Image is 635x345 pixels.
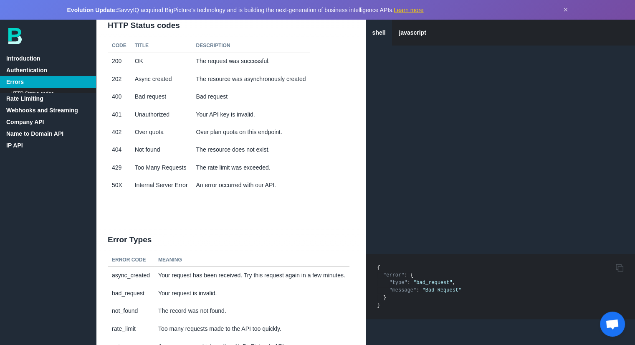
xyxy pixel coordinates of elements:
th: Description [192,40,310,52]
td: Your API key is invalid. [192,106,310,123]
td: An error occurred with our API. [192,176,310,194]
span: SavvyIQ acquired BigPicture's technology and is building the next-generation of business intellig... [67,7,424,13]
td: Bad request [192,88,310,105]
td: 401 [108,106,131,123]
a: Learn more [394,7,424,13]
div: Open chat [600,312,625,337]
td: Your request has been received. Try this request again in a few minutes. [154,266,349,284]
span: : [404,272,407,278]
span: "message" [389,287,416,293]
th: Error Code [108,254,154,266]
td: Bad request [131,88,192,105]
td: 202 [108,70,131,88]
strong: Evolution Update: [67,7,117,13]
td: The resource does not exist. [192,141,310,158]
a: shell [366,20,392,46]
td: bad_request [108,284,154,302]
h2: Error Types [96,226,366,254]
td: 400 [108,88,131,105]
span: } [383,295,386,301]
td: Your request is invalid. [154,284,349,302]
span: "error" [383,272,404,278]
td: OK [131,52,192,70]
span: : [416,287,419,293]
td: Internal Server Error [131,176,192,194]
td: The request was successful. [192,52,310,70]
span: "type" [389,280,407,286]
td: 200 [108,52,131,70]
td: not_found [108,302,154,320]
td: Too Many Requests [131,159,192,176]
button: Dismiss announcement [563,5,568,15]
span: } [377,302,380,308]
span: "Bad Request" [422,287,462,293]
td: rate_limit [108,320,154,337]
th: Code [108,40,131,52]
a: javascript [392,20,433,46]
td: Unauthorized [131,106,192,123]
td: Not found [131,141,192,158]
td: 50X [108,176,131,194]
span: "bad_request" [413,280,453,286]
span: , [453,280,455,286]
td: The rate limit was exceeded. [192,159,310,176]
td: Over quota [131,123,192,141]
td: Too many requests made to the API too quickly. [154,320,349,337]
span: { [377,265,380,271]
th: Meaning [154,254,349,266]
td: The resource was asynchronously created [192,70,310,88]
td: 429 [108,159,131,176]
td: 404 [108,141,131,158]
td: 402 [108,123,131,141]
td: Over plan quota on this endpoint. [192,123,310,141]
td: The record was not found. [154,302,349,320]
span: { [410,272,413,278]
td: Async created [131,70,192,88]
span: : [407,280,410,286]
th: Title [131,40,192,52]
img: bp-logo-B-teal.svg [8,28,22,44]
h2: HTTP Status codes [96,12,366,40]
td: async_created [108,266,154,284]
